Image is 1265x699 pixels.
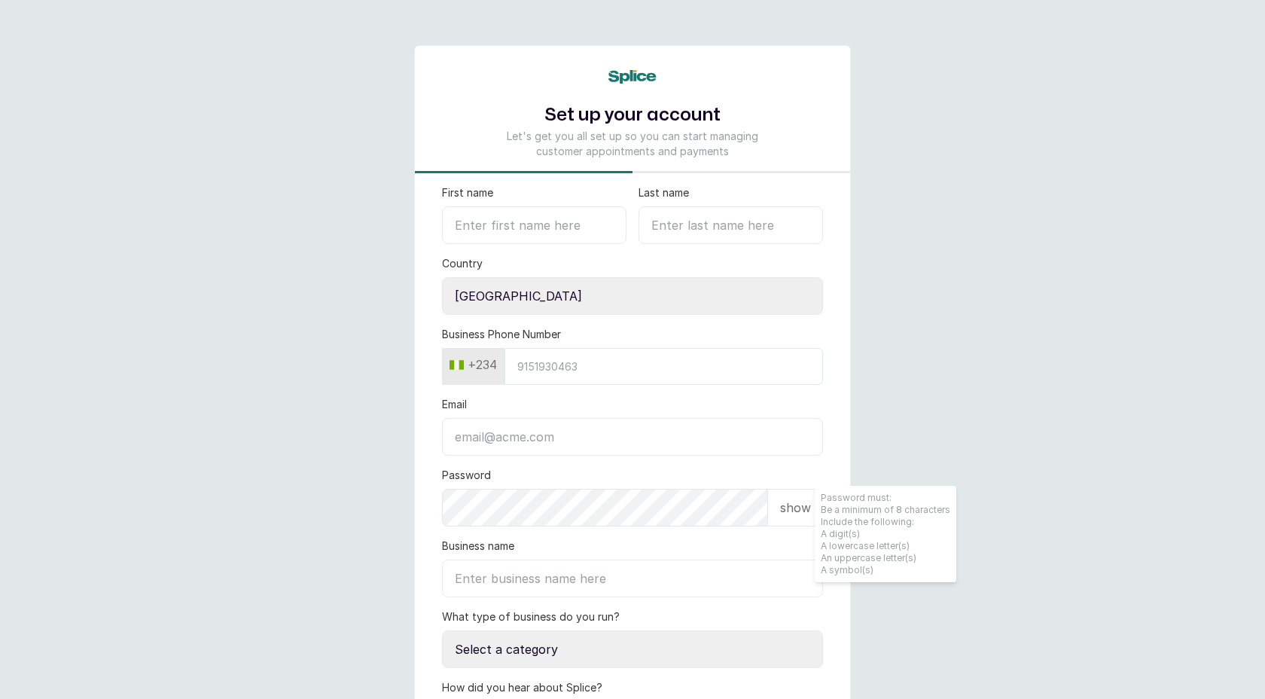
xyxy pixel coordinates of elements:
[499,102,766,129] h1: Set up your account
[442,327,561,342] label: Business Phone Number
[639,206,823,244] input: Enter last name here
[442,468,491,483] label: Password
[499,129,766,159] p: Let's get you all set up so you can start managing customer appointments and payments
[442,256,483,271] label: Country
[442,680,602,695] label: How did you hear about Splice?
[821,564,950,576] li: A symbol(s)
[444,353,503,377] button: +234
[442,185,493,200] label: First name
[442,560,823,597] input: Enter business name here
[821,540,950,552] li: A lowercase letter(s)
[442,397,467,412] label: Email
[504,348,823,385] input: 9151930463
[442,609,620,624] label: What type of business do you run?
[815,486,956,582] span: Password must: Be a minimum of 8 characters Include the following:
[442,206,626,244] input: Enter first name here
[442,418,823,456] input: email@acme.com
[442,539,514,554] label: Business name
[780,499,811,517] p: show
[821,528,950,540] li: A digit(s)
[821,552,950,564] li: An uppercase letter(s)
[639,185,689,200] label: Last name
